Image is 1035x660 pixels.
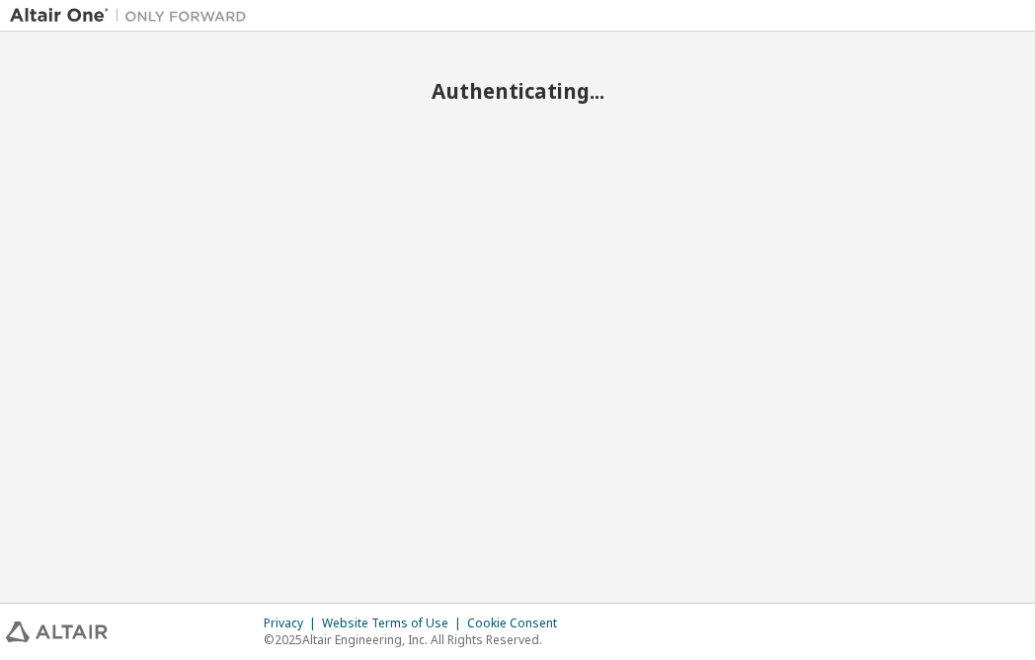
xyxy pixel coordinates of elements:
div: Privacy [264,616,322,631]
h2: Authenticating... [10,78,1025,104]
div: Cookie Consent [467,616,569,631]
img: altair_logo.svg [6,621,108,642]
div: Website Terms of Use [322,616,467,631]
p: © 2025 Altair Engineering, Inc. All Rights Reserved. [264,631,569,648]
img: Altair One [10,6,257,26]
